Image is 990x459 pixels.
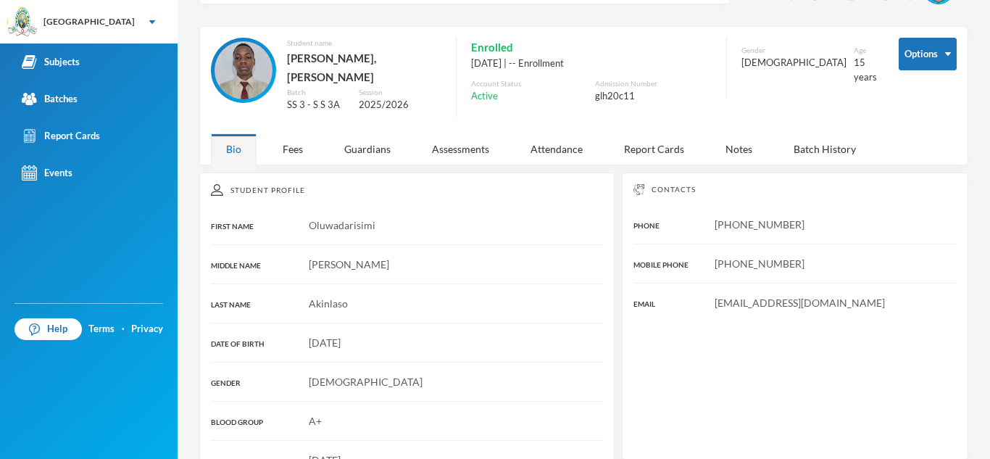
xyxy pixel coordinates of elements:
div: Report Cards [22,128,100,144]
span: [PHONE_NUMBER] [715,218,804,231]
div: · [122,322,125,336]
span: Oluwadarisimi [309,219,375,231]
div: Bio [211,133,257,165]
div: Batch History [778,133,871,165]
div: Attendance [515,133,598,165]
div: Gender [741,45,847,56]
div: Events [22,165,72,181]
img: logo [8,8,37,37]
button: Options [899,38,957,70]
div: Admission Number [595,78,712,89]
a: Terms [88,322,115,336]
div: 2025/2026 [359,98,441,112]
div: [GEOGRAPHIC_DATA] [43,15,135,28]
span: [DEMOGRAPHIC_DATA] [309,376,423,388]
span: Active [471,89,498,104]
span: [DATE] [309,336,341,349]
span: [PHONE_NUMBER] [715,257,804,270]
div: Session [359,87,441,98]
div: Notes [710,133,768,165]
div: [DATE] | -- Enrollment [471,57,712,71]
span: [EMAIL_ADDRESS][DOMAIN_NAME] [715,297,885,309]
a: Help [14,318,82,340]
span: Akinlaso [309,297,348,310]
div: Batch [287,87,348,98]
span: A+ [309,415,322,427]
div: Assessments [417,133,504,165]
div: [PERSON_NAME], [PERSON_NAME] [287,49,441,87]
span: Enrolled [471,38,513,57]
div: Age [854,45,877,56]
span: [PERSON_NAME] [309,258,389,270]
div: Guardians [329,133,406,165]
div: Fees [267,133,318,165]
div: [DEMOGRAPHIC_DATA] [741,56,847,70]
div: Contacts [633,184,957,195]
div: Student name [287,38,441,49]
div: Account Status [471,78,588,89]
a: Privacy [131,322,163,336]
div: SS 3 - S S 3A [287,98,348,112]
img: STUDENT [215,41,273,99]
div: Report Cards [609,133,699,165]
div: Batches [22,91,78,107]
div: glh20c11 [595,89,712,104]
div: Subjects [22,54,80,70]
div: 15 years [854,56,877,84]
div: Student Profile [211,184,603,196]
